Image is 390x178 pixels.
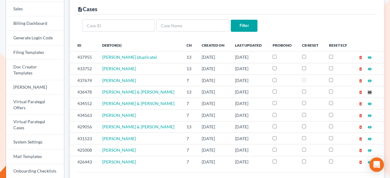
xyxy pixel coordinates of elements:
div: Open Intercom Messenger [369,157,384,172]
a: [PERSON_NAME] & [PERSON_NAME] [102,101,174,106]
a: visibility [368,54,372,60]
td: 429056 [70,121,97,133]
i: description [77,7,83,12]
td: 433752 [70,63,97,74]
td: 7 [182,133,197,144]
a: [PERSON_NAME] & [PERSON_NAME] [102,89,174,94]
td: [DATE] [230,110,267,121]
td: [DATE] [197,133,230,144]
a: System Settings [6,135,64,150]
a: delete_forever [358,136,363,141]
td: [DATE] [230,121,267,133]
td: [DATE] [230,86,267,98]
a: Billing Dashboard [6,16,64,31]
td: 7 [182,98,197,109]
i: visibility [368,148,372,153]
input: Filter [231,20,257,32]
a: visibility [368,113,372,118]
th: ID [70,39,97,51]
i: visibility [368,114,372,118]
td: 426443 [70,156,97,167]
a: visibility [368,101,372,106]
a: visibility [368,124,372,129]
i: visibility [368,160,372,164]
td: [DATE] [197,156,230,167]
td: [DATE] [197,121,230,133]
a: delete_forever [358,89,363,94]
i: delete_forever [358,160,363,164]
a: [PERSON_NAME] [6,80,64,95]
a: delete_forever [358,54,363,60]
i: visibility [368,90,372,94]
th: Debtor(s) [97,39,182,51]
td: 437674 [70,74,97,86]
td: 7 [182,74,197,86]
input: Case Name [156,19,229,31]
td: 425008 [70,144,97,156]
a: delete_forever [358,124,363,129]
td: 7 [182,110,197,121]
td: [DATE] [197,110,230,121]
td: [DATE] [197,86,230,98]
th: Created On [197,39,230,51]
td: 13 [182,51,197,63]
td: [DATE] [230,63,267,74]
a: [PERSON_NAME] & [PERSON_NAME] [102,124,174,129]
a: [PERSON_NAME] [102,159,136,164]
i: visibility [368,137,372,141]
td: [DATE] [197,144,230,156]
i: visibility [368,125,372,129]
td: [DATE] [197,51,230,63]
td: [DATE] [230,156,267,167]
a: [PERSON_NAME] [102,66,136,71]
th: ProBono [268,39,298,51]
div: Cases [77,5,97,13]
a: [PERSON_NAME] (duplicate) [102,54,157,60]
td: 431523 [70,133,97,144]
input: Case ID [82,19,155,31]
i: delete_forever [358,125,363,129]
td: 13 [182,63,197,74]
td: 7 [182,156,197,167]
a: Sales [6,2,64,16]
td: [DATE] [230,51,267,63]
i: delete_forever [358,137,363,141]
th: Ch [182,39,197,51]
i: delete_forever [358,148,363,153]
a: Mail Templates [6,150,64,164]
i: delete_forever [358,79,363,83]
a: delete_forever [358,159,363,164]
td: [DATE] [197,63,230,74]
a: visibility [368,78,372,83]
a: delete_forever [358,78,363,83]
td: 13 [182,121,197,133]
a: visibility [368,147,372,153]
i: visibility [368,67,372,71]
td: [DATE] [197,98,230,109]
a: visibility [368,159,372,164]
td: [DATE] [230,98,267,109]
a: Doc Creator Templates [6,60,64,80]
td: [DATE] [230,74,267,86]
td: [DATE] [230,144,267,156]
a: Virtual Paralegal Cases [6,115,64,135]
i: visibility [368,102,372,106]
i: delete_forever [358,102,363,106]
i: visibility [368,79,372,83]
a: [PERSON_NAME] [102,113,136,118]
span: [PERSON_NAME] [102,147,136,153]
i: delete_forever [358,114,363,118]
td: 434563 [70,110,97,121]
i: delete_forever [358,90,363,94]
a: [PERSON_NAME] [102,136,136,141]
